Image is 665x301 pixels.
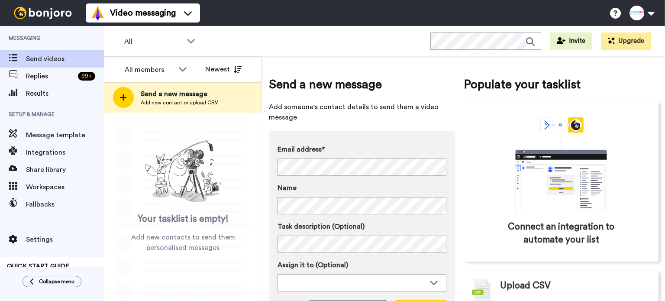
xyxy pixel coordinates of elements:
[269,102,455,123] span: Add someone's contact details to send them a video message
[124,36,182,47] span: All
[39,278,74,285] span: Collapse menu
[26,71,74,81] span: Replies
[10,7,75,19] img: bj-logo-header-white.svg
[500,220,622,246] span: Connect an integration to automate your list
[472,279,491,301] img: csv-grey.png
[496,117,626,212] div: animation
[26,165,104,175] span: Share library
[91,6,105,20] img: vm-color.svg
[601,32,651,50] button: Upgrade
[278,260,446,270] label: Assign it to (Optional)
[278,144,446,155] label: Email address*
[141,89,218,99] span: Send a new message
[26,199,104,210] span: Fallbacks
[7,263,69,269] span: QUICK START GUIDE
[26,147,104,158] span: Integrations
[78,72,95,81] div: 99 +
[199,61,249,78] button: Newest
[141,99,218,106] span: Add new contact or upload CSV
[26,54,104,64] span: Send videos
[23,276,81,287] button: Collapse menu
[117,232,249,253] span: Add new contacts to send them personalised messages
[26,234,104,245] span: Settings
[138,213,229,226] span: Your tasklist is empty!
[26,130,104,140] span: Message template
[550,32,592,50] button: Invite
[110,7,176,19] span: Video messaging
[269,76,455,93] span: Send a new message
[278,221,446,232] label: Task description (Optional)
[464,76,659,93] span: Populate your tasklist
[26,88,104,99] span: Results
[125,65,174,75] div: All members
[500,279,551,292] span: Upload CSV
[140,137,226,206] img: ready-set-action.png
[278,183,297,193] span: Name
[26,182,104,192] span: Workspaces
